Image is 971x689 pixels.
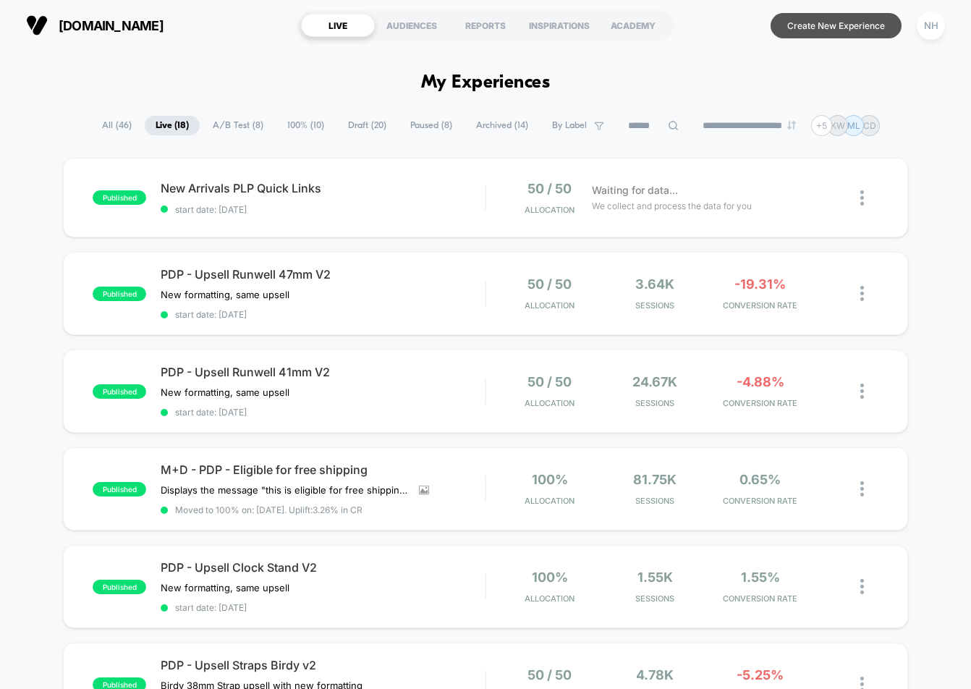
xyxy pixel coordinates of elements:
[917,12,945,40] div: NH
[527,181,572,196] span: 50 / 50
[161,386,289,398] span: New formatting, same upsell
[596,14,670,37] div: ACADEMY
[787,121,796,130] img: end
[532,472,568,487] span: 100%
[525,300,574,310] span: Allocation
[525,205,574,215] span: Allocation
[161,365,485,379] span: PDP - Upsell Runwell 41mm V2
[527,276,572,292] span: 50 / 50
[592,182,678,198] span: Waiting for data...
[525,496,574,506] span: Allocation
[711,496,810,506] span: CONVERSION RATE
[606,593,704,604] span: Sessions
[863,120,876,131] p: CD
[711,300,810,310] span: CONVERSION RATE
[202,116,274,135] span: A/B Test ( 8 )
[93,482,146,496] span: published
[860,384,864,399] img: close
[161,267,485,282] span: PDP - Upsell Runwell 47mm V2
[860,286,864,301] img: close
[522,14,596,37] div: INSPIRATIONS
[525,398,574,408] span: Allocation
[860,190,864,206] img: close
[301,14,375,37] div: LIVE
[831,120,845,131] p: KW
[421,72,551,93] h1: My Experiences
[847,120,860,131] p: ML
[375,14,449,37] div: AUDIENCES
[606,496,704,506] span: Sessions
[22,14,168,37] button: [DOMAIN_NAME]
[91,116,143,135] span: All ( 46 )
[711,593,810,604] span: CONVERSION RATE
[811,115,832,136] div: + 5
[739,472,781,487] span: 0.65%
[449,14,522,37] div: REPORTS
[525,593,574,604] span: Allocation
[527,667,572,682] span: 50 / 50
[276,116,335,135] span: 100% ( 10 )
[161,181,485,195] span: New Arrivals PLP Quick Links
[606,398,704,408] span: Sessions
[592,199,752,213] span: We collect and process the data for you
[912,11,949,41] button: NH
[635,276,674,292] span: 3.64k
[145,116,200,135] span: Live ( 18 )
[737,374,784,389] span: -4.88%
[860,579,864,594] img: close
[737,667,784,682] span: -5.25%
[161,484,408,496] span: Displays the message "this is eligible for free shipping" on all PDPs that are $125+ (US only)
[93,580,146,594] span: published
[161,582,289,593] span: New formatting, same upsell
[161,204,485,215] span: start date: [DATE]
[632,374,677,389] span: 24.67k
[161,658,485,672] span: PDP - Upsell Straps Birdy v2
[860,481,864,496] img: close
[161,289,289,300] span: New formatting, same upsell
[465,116,539,135] span: Archived ( 14 )
[552,120,587,131] span: By Label
[161,602,485,613] span: start date: [DATE]
[161,407,485,418] span: start date: [DATE]
[161,462,485,477] span: M+D - PDP - Eligible for free shipping
[26,14,48,36] img: Visually logo
[161,309,485,320] span: start date: [DATE]
[771,13,902,38] button: Create New Experience
[532,570,568,585] span: 100%
[606,300,704,310] span: Sessions
[711,398,810,408] span: CONVERSION RATE
[741,570,780,585] span: 1.55%
[337,116,397,135] span: Draft ( 20 )
[93,384,146,399] span: published
[93,190,146,205] span: published
[734,276,786,292] span: -19.31%
[161,560,485,575] span: PDP - Upsell Clock Stand V2
[175,504,362,515] span: Moved to 100% on: [DATE] . Uplift: 3.26% in CR
[637,570,673,585] span: 1.55k
[59,18,164,33] span: [DOMAIN_NAME]
[399,116,463,135] span: Paused ( 8 )
[527,374,572,389] span: 50 / 50
[633,472,677,487] span: 81.75k
[636,667,674,682] span: 4.78k
[93,287,146,301] span: published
